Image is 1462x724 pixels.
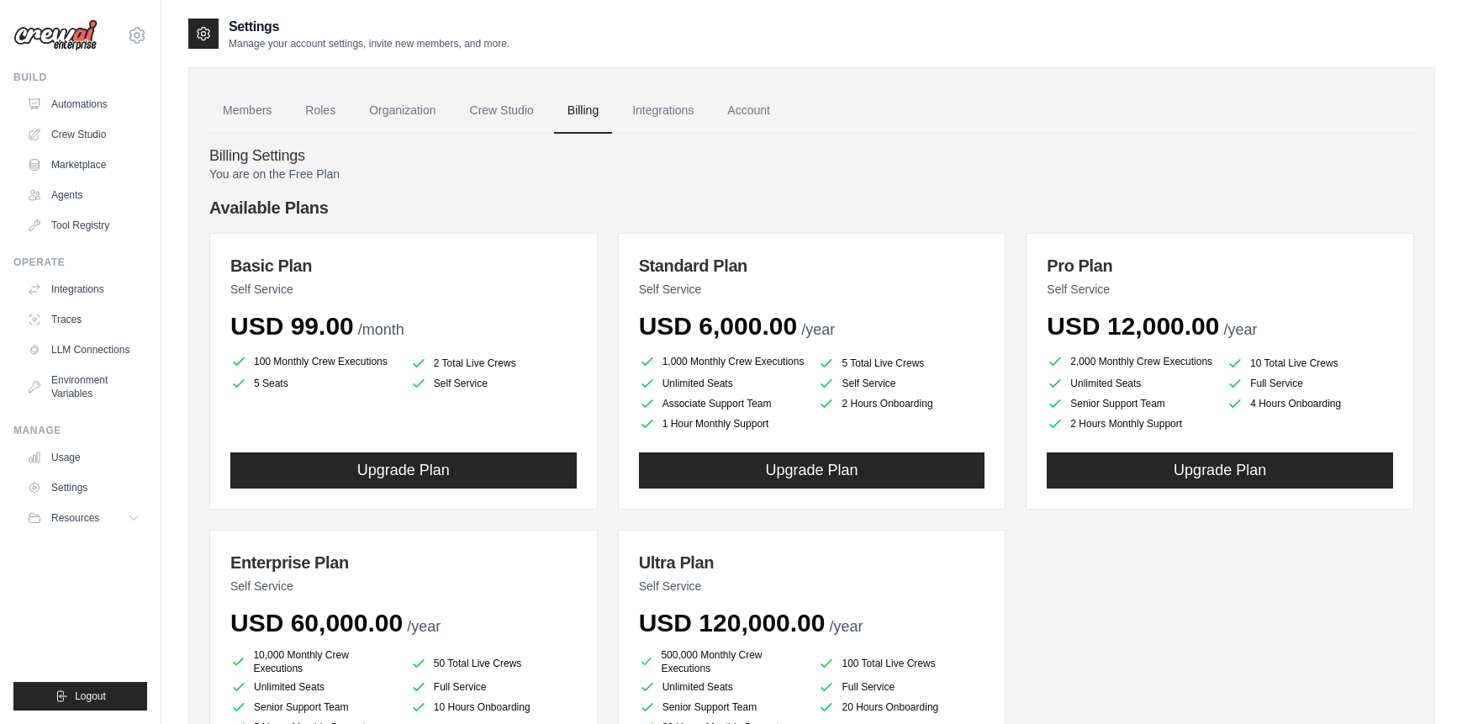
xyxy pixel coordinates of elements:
li: Associate Support Team [639,395,805,412]
li: 10 Hours Onboarding [410,699,577,716]
span: USD 6,000.00 [639,312,797,340]
a: Agents [20,182,147,209]
a: Automations [20,91,147,118]
button: Logout [13,682,147,711]
li: 100 Total Live Crews [818,652,984,675]
p: Self Service [639,281,985,298]
li: 5 Total Live Crews [818,355,984,372]
div: Manage [13,424,147,437]
button: Upgrade Plan [230,452,577,489]
h4: Available Plans [209,196,1414,219]
li: 2,000 Monthly Crew Executions [1047,351,1213,372]
button: Upgrade Plan [639,452,985,489]
span: /month [358,321,404,338]
li: Full Service [410,679,577,695]
a: Crew Studio [457,88,547,134]
li: 500,000 Monthly Crew Executions [639,648,805,675]
p: Self Service [230,578,577,595]
a: Integrations [20,276,147,303]
li: Senior Support Team [639,699,805,716]
li: 2 Hours Onboarding [818,395,984,412]
li: 20 Hours Onboarding [818,699,984,716]
li: 10 Total Live Crews [1227,355,1393,372]
h3: Enterprise Plan [230,551,577,574]
a: Billing [554,88,612,134]
span: /year [830,618,863,635]
p: Self Service [230,281,577,298]
h3: Basic Plan [230,254,577,277]
li: Senior Support Team [1047,395,1213,412]
span: USD 12,000.00 [1047,312,1219,340]
h3: Ultra Plan [639,551,985,574]
li: 1,000 Monthly Crew Executions [639,351,805,372]
li: Unlimited Seats [639,375,805,392]
a: Settings [20,474,147,501]
p: Self Service [1047,281,1393,298]
li: Unlimited Seats [639,679,805,695]
a: Traces [20,306,147,333]
a: Roles [292,88,349,134]
li: Self Service [410,375,577,392]
span: /year [407,618,441,635]
p: Self Service [639,578,985,595]
a: Integrations [619,88,707,134]
p: You are on the Free Plan [209,166,1414,182]
li: Unlimited Seats [1047,375,1213,392]
button: Resources [20,505,147,531]
li: 100 Monthly Crew Executions [230,351,397,372]
a: Tool Registry [20,212,147,239]
img: Logo [13,19,98,51]
a: Environment Variables [20,367,147,407]
span: USD 120,000.00 [639,609,826,637]
li: 2 Hours Monthly Support [1047,415,1213,432]
span: Logout [75,690,106,703]
h4: Billing Settings [209,147,1414,166]
li: 50 Total Live Crews [410,652,577,675]
li: Full Service [1227,375,1393,392]
li: 5 Seats [230,375,397,392]
span: /year [1223,321,1257,338]
li: Senior Support Team [230,699,397,716]
a: Account [714,88,784,134]
span: /year [801,321,835,338]
a: Organization [356,88,449,134]
div: Operate [13,256,147,269]
li: 2 Total Live Crews [410,355,577,372]
li: 10,000 Monthly Crew Executions [230,648,397,675]
span: USD 60,000.00 [230,609,403,637]
h3: Standard Plan [639,254,985,277]
a: Marketplace [20,151,147,178]
button: Upgrade Plan [1047,452,1393,489]
a: Members [209,88,285,134]
p: Manage your account settings, invite new members, and more. [229,37,509,50]
li: 4 Hours Onboarding [1227,395,1393,412]
li: Self Service [818,375,984,392]
a: Usage [20,444,147,471]
li: Unlimited Seats [230,679,397,695]
h2: Settings [229,17,509,37]
span: USD 99.00 [230,312,354,340]
h3: Pro Plan [1047,254,1393,277]
a: Crew Studio [20,121,147,148]
a: LLM Connections [20,336,147,363]
span: Resources [51,511,99,525]
li: Full Service [818,679,984,695]
li: 1 Hour Monthly Support [639,415,805,432]
div: Build [13,71,147,84]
